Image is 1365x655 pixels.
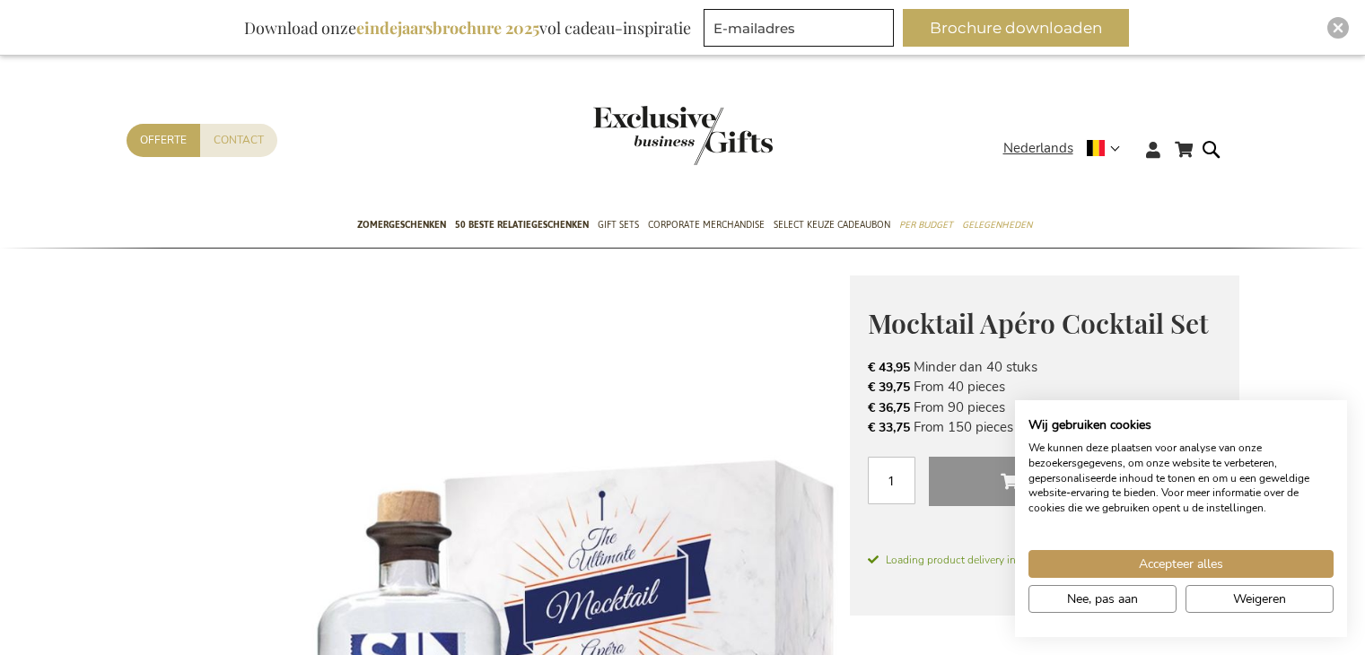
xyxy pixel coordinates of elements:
span: Nederlands [1003,138,1073,159]
p: We kunnen deze plaatsen voor analyse van onze bezoekersgegevens, om onze website te verbeteren, g... [1028,441,1334,516]
a: Select Keuze Cadeaubon [774,204,890,249]
span: € 33,75 [868,419,910,436]
a: Per Budget [899,204,953,249]
span: Accepteer alles [1139,555,1223,573]
form: marketing offers and promotions [704,9,899,52]
span: Loading product delivery information. [868,552,1221,568]
span: Select Keuze Cadeaubon [774,215,890,234]
a: store logo [593,106,683,165]
button: Brochure downloaden [903,9,1129,47]
input: Aantal [868,457,915,504]
span: Gift Sets [598,215,639,234]
span: Weigeren [1233,589,1286,608]
span: € 43,95 [868,359,910,376]
span: Gelegenheden [962,215,1032,234]
button: Accepteer alle cookies [1028,550,1334,578]
img: Close [1333,22,1343,33]
a: Contact [200,124,277,157]
li: From 40 pieces [868,377,1221,397]
span: Zomergeschenken [357,215,446,234]
a: Corporate Merchandise [648,204,765,249]
span: Per Budget [899,215,953,234]
b: eindejaarsbrochure 2025 [356,17,539,39]
div: Download onze vol cadeau-inspiratie [236,9,699,47]
input: E-mailadres [704,9,894,47]
button: Pas cookie voorkeuren aan [1028,585,1177,613]
li: Minder dan 40 stuks [868,357,1221,377]
span: Nee, pas aan [1067,589,1138,608]
span: € 36,75 [868,399,910,416]
li: From 90 pieces [868,397,1221,417]
a: Offerte [127,124,200,157]
button: Alle cookies weigeren [1186,585,1334,613]
div: Close [1327,17,1349,39]
span: Mocktail Apéro Cocktail Set [868,305,1209,341]
img: Exclusive Business gifts logo [593,106,773,165]
a: Gift Sets [598,204,639,249]
span: 50 beste relatiegeschenken [455,215,589,234]
a: 50 beste relatiegeschenken [455,204,589,249]
a: Gelegenheden [962,204,1032,249]
span: € 39,75 [868,379,910,396]
span: Corporate Merchandise [648,215,765,234]
h2: Wij gebruiken cookies [1028,417,1334,433]
li: From 150 pieces [868,417,1221,437]
a: Zomergeschenken [357,204,446,249]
